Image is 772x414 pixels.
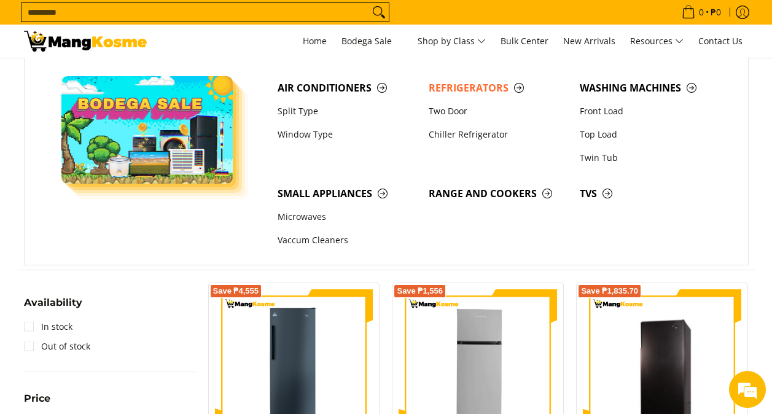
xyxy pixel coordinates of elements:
[580,80,719,96] span: Washing Machines
[429,80,567,96] span: Refrigerators
[429,186,567,201] span: Range and Cookers
[423,182,574,205] a: Range and Cookers
[24,298,82,317] summary: Open
[692,25,749,58] a: Contact Us
[271,123,423,146] a: Window Type
[423,123,574,146] a: Chiller Refrigerator
[624,25,690,58] a: Resources
[24,394,50,404] span: Price
[61,76,233,184] img: Bodega Sale
[159,25,749,58] nav: Main Menu
[678,6,725,19] span: •
[24,31,147,52] img: Bodega Sale Refrigerator l Mang Kosme: Home Appliances Warehouse Sale
[271,206,423,229] a: Microwaves
[574,100,725,123] a: Front Load
[213,287,259,295] span: Save ₱4,555
[369,3,389,21] button: Search
[278,186,416,201] span: Small Appliances
[335,25,409,58] a: Bodega Sale
[418,34,486,49] span: Shop by Class
[563,35,615,47] span: New Arrivals
[303,35,327,47] span: Home
[630,34,684,49] span: Resources
[574,146,725,170] a: Twin Tub
[271,229,423,252] a: Vaccum Cleaners
[580,186,719,201] span: TVs
[574,76,725,100] a: Washing Machines
[698,35,743,47] span: Contact Us
[271,100,423,123] a: Split Type
[411,25,492,58] a: Shop by Class
[278,80,416,96] span: Air Conditioners
[574,182,725,205] a: TVs
[297,25,333,58] a: Home
[397,287,443,295] span: Save ₱1,556
[501,35,548,47] span: Bulk Center
[271,182,423,205] a: Small Appliances
[24,394,50,413] summary: Open
[24,298,82,308] span: Availability
[24,317,72,337] a: In stock
[423,76,574,100] a: Refrigerators
[581,287,638,295] span: Save ₱1,835.70
[697,8,706,17] span: 0
[271,76,423,100] a: Air Conditioners
[557,25,622,58] a: New Arrivals
[574,123,725,146] a: Top Load
[423,100,574,123] a: Two Door
[494,25,555,58] a: Bulk Center
[709,8,723,17] span: ₱0
[341,34,403,49] span: Bodega Sale
[24,337,90,356] a: Out of stock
